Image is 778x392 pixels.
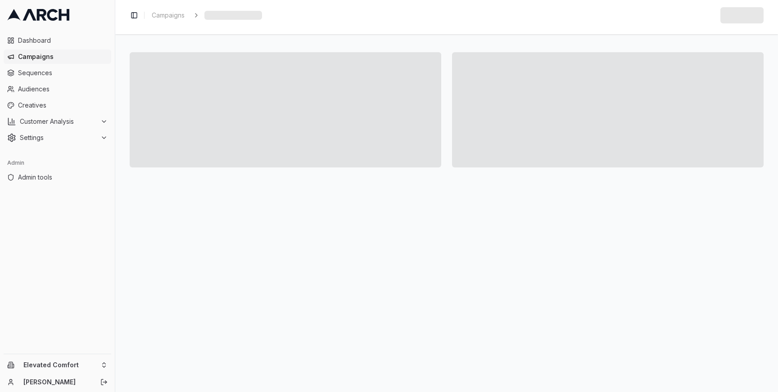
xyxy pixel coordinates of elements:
button: Customer Analysis [4,114,111,129]
button: Settings [4,131,111,145]
span: Customer Analysis [20,117,97,126]
a: Creatives [4,98,111,113]
button: Elevated Comfort [4,358,111,372]
a: Campaigns [148,9,188,22]
nav: breadcrumb [148,9,262,22]
a: Campaigns [4,50,111,64]
span: Campaigns [18,52,108,61]
span: Dashboard [18,36,108,45]
a: Dashboard [4,33,111,48]
span: Campaigns [152,11,185,20]
a: Sequences [4,66,111,80]
button: Log out [98,376,110,388]
span: Audiences [18,85,108,94]
a: [PERSON_NAME] [23,378,90,387]
a: Admin tools [4,170,111,185]
a: Audiences [4,82,111,96]
span: Creatives [18,101,108,110]
span: Sequences [18,68,108,77]
span: Elevated Comfort [23,361,97,369]
span: Settings [20,133,97,142]
span: Admin tools [18,173,108,182]
div: Admin [4,156,111,170]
